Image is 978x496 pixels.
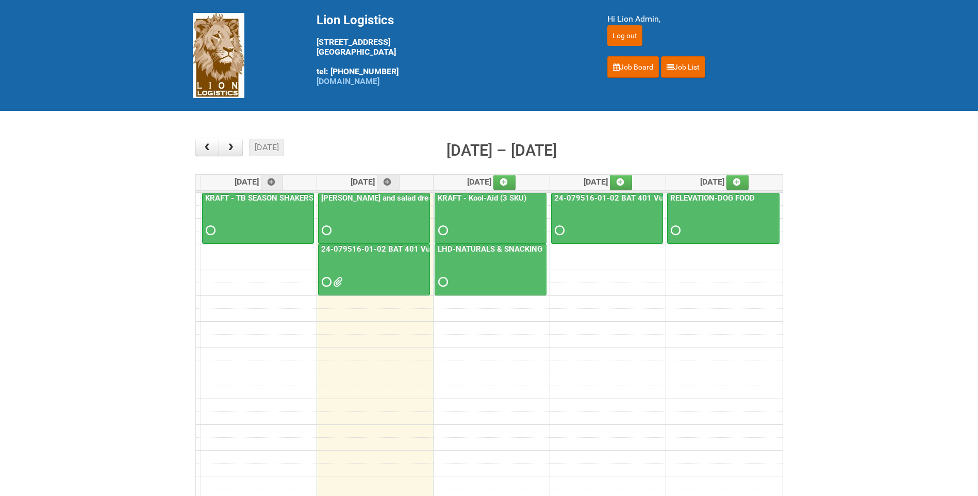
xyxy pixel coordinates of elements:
a: [PERSON_NAME] and salad dressing [318,193,430,244]
a: 24-079516-01-02 BAT 401 Vuse Box RCT [551,193,663,244]
a: Add an event [261,175,284,190]
img: Lion Logistics [193,13,244,98]
a: Add an event [377,175,400,190]
a: LHD-NATURALS & SNACKING [435,244,546,295]
span: Requested [555,227,562,234]
a: 24-079516-01-02 BAT 401 Vuse Box RCT [552,193,706,203]
a: 24-079516-01-02 BAT 401 Vuse Box RCT [319,244,473,254]
a: RELEVATION-DOG FOOD [667,193,780,244]
span: Requested [206,227,213,234]
div: Hi Lion Admin, [607,13,786,25]
span: Requested [671,227,678,234]
span: Requested [322,227,329,234]
span: Requested [322,278,329,286]
span: [DATE] [351,177,400,187]
a: Add an event [726,175,749,190]
span: [DATE] [584,177,633,187]
a: Job List [661,56,705,78]
span: Requested [438,227,445,234]
a: LHD-NATURALS & SNACKING [436,244,544,254]
a: Lion Logistics [193,50,244,60]
a: KRAFT - Kool-Aid (3 SKU) [435,193,546,244]
input: Log out [607,25,642,46]
span: Lion Logistics [317,13,394,27]
button: [DATE] [249,139,284,156]
span: [DATE] [235,177,284,187]
span: 24-079516-01-02 MOR2 9.23.xlsm 24-079516-01 BAT 401 Vuse Box RCT - Address File - 2nd Batch 9.23.... [333,278,340,286]
a: KRAFT - TB SEASON SHAKERS [203,193,316,203]
a: Add an event [610,175,633,190]
span: [DATE] [700,177,749,187]
h2: [DATE] – [DATE] [446,139,557,162]
span: [DATE] [467,177,516,187]
a: RELEVATION-DOG FOOD [668,193,757,203]
a: KRAFT - Kool-Aid (3 SKU) [436,193,528,203]
div: [STREET_ADDRESS] [GEOGRAPHIC_DATA] tel: [PHONE_NUMBER] [317,13,582,86]
a: Job Board [607,56,659,78]
span: Requested [438,278,445,286]
a: Add an event [493,175,516,190]
a: 24-079516-01-02 BAT 401 Vuse Box RCT [318,244,430,295]
a: KRAFT - TB SEASON SHAKERS [202,193,314,244]
a: [PERSON_NAME] and salad dressing [319,193,450,203]
a: [DOMAIN_NAME] [317,76,379,86]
